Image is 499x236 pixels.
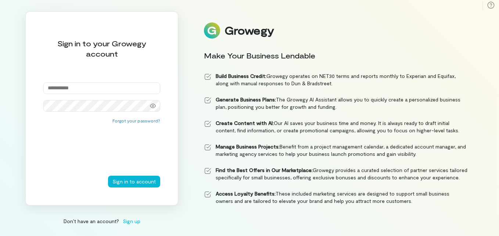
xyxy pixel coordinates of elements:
[225,24,274,37] div: Growegy
[204,119,468,134] li: Our AI saves your business time and money. It is always ready to draft initial content, find info...
[204,50,468,61] div: Make Your Business Lendable
[204,190,468,205] li: These included marketing services are designed to support small business owners and are tailored ...
[204,143,468,158] li: Benefit from a project management calendar, a dedicated account manager, and marketing agency ser...
[108,176,160,187] button: Sign in to account
[204,167,468,181] li: Growegy provides a curated selection of partner services tailored specifically for small business...
[123,217,140,225] span: Sign up
[216,190,276,197] strong: Access Loyalty Benefits:
[216,143,280,150] strong: Manage Business Projects:
[204,96,468,111] li: The Growegy AI Assistant allows you to quickly create a personalized business plan, positioning y...
[216,120,274,126] strong: Create Content with AI:
[112,118,160,124] button: Forgot your password?
[204,72,468,87] li: Growegy operates on NET30 terms and reports monthly to Experian and Equifax, along with manual re...
[216,96,276,103] strong: Generate Business Plans:
[43,38,160,59] div: Sign in to your Growegy account
[204,22,220,39] img: Logo
[216,73,266,79] strong: Build Business Credit:
[25,217,178,225] div: Don’t have an account?
[216,167,313,173] strong: Find the Best Offers in Our Marketplace:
